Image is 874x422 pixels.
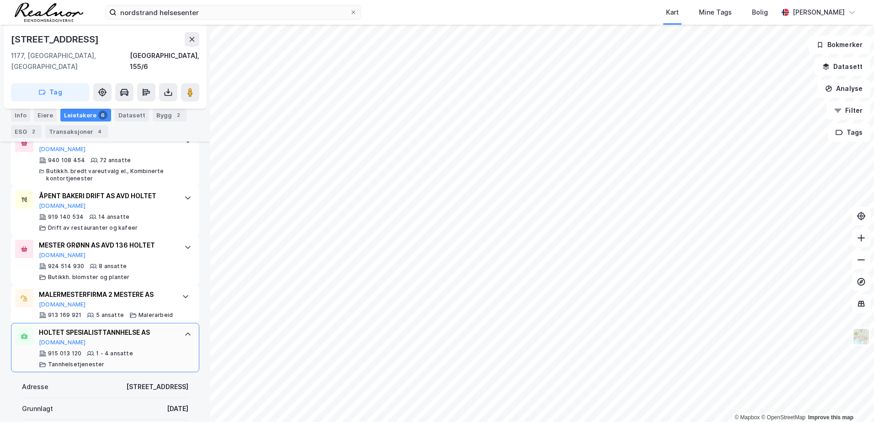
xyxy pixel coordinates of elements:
[117,5,350,19] input: Søk på adresse, matrikkel, gårdeiere, leietakere eller personer
[39,190,175,201] div: ÅPENT BAKERI DRIFT AS AVD HOLTET
[98,111,107,120] div: 6
[828,123,870,142] button: Tags
[815,58,870,76] button: Datasett
[130,50,199,72] div: [GEOGRAPHIC_DATA], 155/6
[11,32,101,47] div: [STREET_ADDRESS]
[46,168,175,182] div: Butikkh. bredt vareutvalg el., Kombinerte kontortjenester
[60,109,111,121] div: Leietakere
[793,7,845,18] div: [PERSON_NAME]
[48,311,81,319] div: 913 169 921
[11,50,130,72] div: 1177, [GEOGRAPHIC_DATA], [GEOGRAPHIC_DATA]
[98,213,129,221] div: 14 ansatte
[817,79,870,98] button: Analyse
[15,3,83,22] img: realnor-logo.934646d98de889bb5806.png
[828,378,874,422] div: Kontrollprogram for chat
[115,109,149,121] div: Datasett
[96,311,124,319] div: 5 ansatte
[29,127,38,136] div: 2
[39,339,86,346] button: [DOMAIN_NAME]
[48,350,81,357] div: 915 013 120
[11,125,42,138] div: ESG
[808,414,853,421] a: Improve this map
[100,157,131,164] div: 72 ansatte
[96,350,133,357] div: 1 - 4 ansatte
[752,7,768,18] div: Bolig
[826,101,870,120] button: Filter
[48,157,85,164] div: 940 108 454
[48,263,84,270] div: 924 514 930
[699,7,732,18] div: Mine Tags
[48,224,138,232] div: Drift av restauranter og kafeer
[39,289,173,300] div: MALERMESTERFIRMA 2 MESTERE AS
[39,240,175,251] div: MESTER GRØNN AS AVD 136 HOLTET
[39,252,86,259] button: [DOMAIN_NAME]
[48,213,84,221] div: 919 140 534
[174,111,183,120] div: 2
[45,125,108,138] div: Transaksjoner
[34,109,57,121] div: Eiere
[167,403,188,414] div: [DATE]
[735,414,760,421] a: Mapbox
[139,311,173,319] div: Malerarbeid
[153,109,187,121] div: Bygg
[22,403,53,414] div: Grunnlagt
[853,328,870,345] img: Z
[761,414,805,421] a: OpenStreetMap
[39,301,86,308] button: [DOMAIN_NAME]
[666,7,679,18] div: Kart
[11,109,30,121] div: Info
[22,381,48,392] div: Adresse
[828,378,874,422] iframe: Chat Widget
[99,263,127,270] div: 8 ansatte
[39,327,175,338] div: HOLTET SPESIALISTTANNHELSE AS
[95,127,104,136] div: 4
[39,202,86,210] button: [DOMAIN_NAME]
[48,274,130,281] div: Butikkh. blomster og planter
[11,83,90,101] button: Tag
[126,381,188,392] div: [STREET_ADDRESS]
[39,146,86,153] button: [DOMAIN_NAME]
[48,361,105,368] div: Tannhelsetjenester
[809,36,870,54] button: Bokmerker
